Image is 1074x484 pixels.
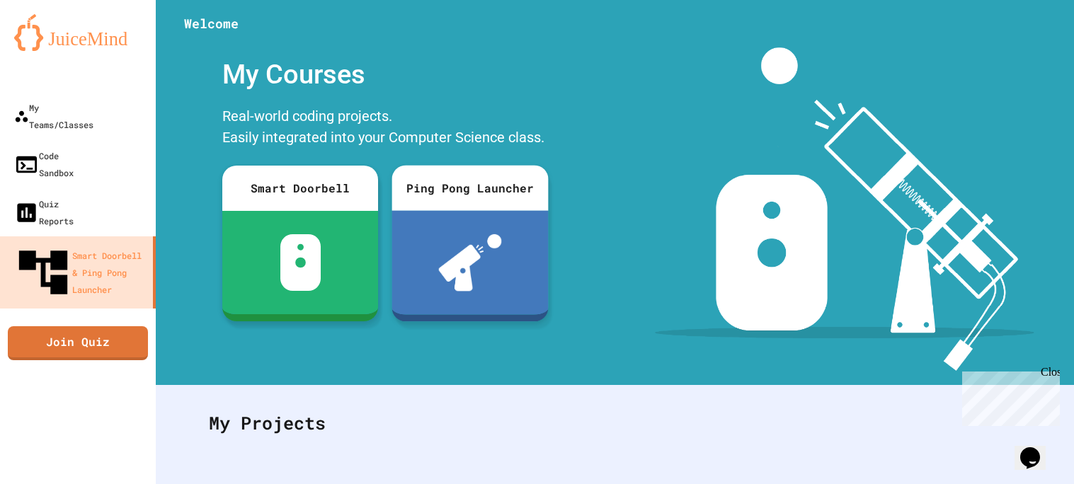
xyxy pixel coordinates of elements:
[655,47,1034,371] img: banner-image-my-projects.png
[439,234,502,291] img: ppl-with-ball.png
[956,366,1060,426] iframe: chat widget
[14,195,74,229] div: Quiz Reports
[1015,427,1060,470] iframe: chat widget
[8,326,148,360] a: Join Quiz
[14,99,93,133] div: My Teams/Classes
[6,6,98,90] div: Chat with us now!Close
[14,147,74,181] div: Code Sandbox
[215,47,555,102] div: My Courses
[222,166,378,211] div: Smart Doorbell
[195,396,1035,451] div: My Projects
[14,14,142,51] img: logo-orange.svg
[215,102,555,155] div: Real-world coding projects. Easily integrated into your Computer Science class.
[392,165,549,210] div: Ping Pong Launcher
[280,234,321,291] img: sdb-white.svg
[14,243,147,301] div: Smart Doorbell & Ping Pong Launcher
